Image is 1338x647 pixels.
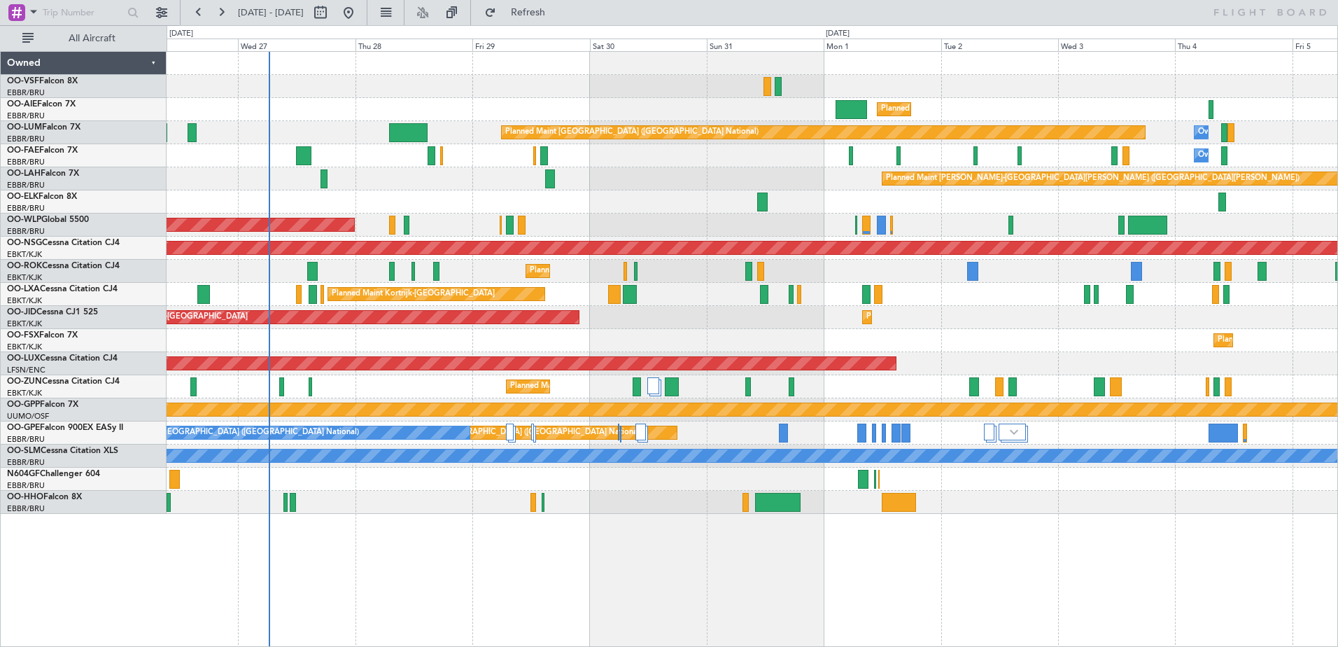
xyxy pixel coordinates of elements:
[7,216,41,224] span: OO-WLP
[7,272,42,283] a: EBKT/KJK
[7,401,40,409] span: OO-GPP
[866,307,1029,328] div: Planned Maint Kortrijk-[GEOGRAPHIC_DATA]
[7,493,82,501] a: OO-HHOFalcon 8X
[7,493,43,501] span: OO-HHO
[530,260,693,281] div: Planned Maint Kortrijk-[GEOGRAPHIC_DATA]
[7,308,36,316] span: OO-JID
[7,146,78,155] a: OO-FAEFalcon 7X
[355,39,472,51] div: Thu 28
[7,123,80,132] a: OO-LUMFalcon 7X
[7,447,118,455] a: OO-SLMCessna Citation XLS
[1058,39,1175,51] div: Wed 3
[7,77,39,85] span: OO-VSF
[332,284,495,305] div: Planned Maint Kortrijk-[GEOGRAPHIC_DATA]
[7,434,45,445] a: EBBR/BRU
[7,100,76,109] a: OO-AIEFalcon 7X
[7,193,77,201] a: OO-ELKFalcon 8X
[7,401,78,409] a: OO-GPPFalcon 7X
[7,295,42,306] a: EBKT/KJK
[7,331,39,340] span: OO-FSX
[7,123,42,132] span: OO-LUM
[7,111,45,121] a: EBBR/BRU
[7,226,45,237] a: EBBR/BRU
[7,424,123,432] a: OO-GPEFalcon 900EX EASy II
[7,262,42,270] span: OO-ROK
[7,77,78,85] a: OO-VSFFalcon 8X
[7,262,120,270] a: OO-ROKCessna Citation CJ4
[7,88,45,98] a: EBBR/BRU
[886,168,1300,189] div: Planned Maint [PERSON_NAME]-[GEOGRAPHIC_DATA][PERSON_NAME] ([GEOGRAPHIC_DATA][PERSON_NAME])
[238,6,304,19] span: [DATE] - [DATE]
[941,39,1058,51] div: Tue 2
[7,308,98,316] a: OO-JIDCessna CJ1 525
[1010,429,1018,435] img: arrow-gray.svg
[238,39,355,51] div: Wed 27
[7,377,120,386] a: OO-ZUNCessna Citation CJ4
[7,203,45,214] a: EBBR/BRU
[881,99,1101,120] div: Planned Maint [GEOGRAPHIC_DATA] ([GEOGRAPHIC_DATA])
[7,134,45,144] a: EBBR/BRU
[824,39,941,51] div: Mon 1
[95,307,248,328] div: AOG Maint Kortrijk-[GEOGRAPHIC_DATA]
[7,388,42,398] a: EBKT/KJK
[7,249,42,260] a: EBKT/KJK
[7,193,38,201] span: OO-ELK
[169,28,193,40] div: [DATE]
[7,331,78,340] a: OO-FSXFalcon 7X
[510,376,673,397] div: Planned Maint Kortrijk-[GEOGRAPHIC_DATA]
[7,470,40,478] span: N604GF
[7,342,42,352] a: EBKT/KJK
[7,480,45,491] a: EBBR/BRU
[7,503,45,514] a: EBBR/BRU
[499,8,558,18] span: Refresh
[7,354,118,363] a: OO-LUXCessna Citation CJ4
[472,39,589,51] div: Fri 29
[7,239,120,247] a: OO-NSGCessna Citation CJ4
[590,39,707,51] div: Sat 30
[826,28,850,40] div: [DATE]
[7,157,45,167] a: EBBR/BRU
[43,2,123,23] input: Trip Number
[7,285,40,293] span: OO-LXA
[7,377,42,386] span: OO-ZUN
[1175,39,1292,51] div: Thu 4
[7,146,39,155] span: OO-FAE
[7,457,45,468] a: EBBR/BRU
[7,100,37,109] span: OO-AIE
[505,122,759,143] div: Planned Maint [GEOGRAPHIC_DATA] ([GEOGRAPHIC_DATA] National)
[7,239,42,247] span: OO-NSG
[7,354,40,363] span: OO-LUX
[7,447,41,455] span: OO-SLM
[7,180,45,190] a: EBBR/BRU
[7,319,42,329] a: EBKT/KJK
[36,34,148,43] span: All Aircraft
[7,169,79,178] a: OO-LAHFalcon 7X
[7,216,89,224] a: OO-WLPGlobal 5500
[707,39,824,51] div: Sun 31
[1198,122,1293,143] div: Owner Melsbroek Air Base
[7,169,41,178] span: OO-LAH
[7,470,100,478] a: N604GFChallenger 604
[7,365,45,375] a: LFSN/ENC
[7,285,118,293] a: OO-LXACessna Citation CJ4
[7,411,49,422] a: UUMO/OSF
[15,27,152,50] button: All Aircraft
[1198,145,1293,166] div: Owner Melsbroek Air Base
[7,424,40,432] span: OO-GPE
[125,422,359,443] div: No Crew [GEOGRAPHIC_DATA] ([GEOGRAPHIC_DATA] National)
[121,39,238,51] div: Tue 26
[478,1,562,24] button: Refresh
